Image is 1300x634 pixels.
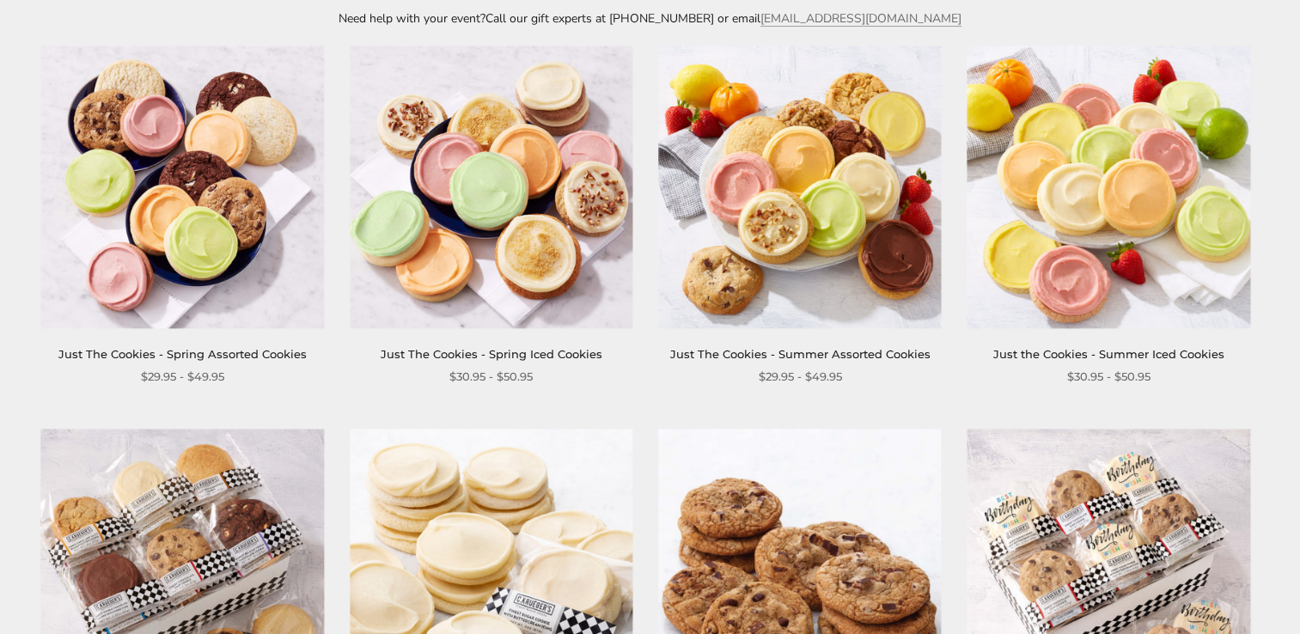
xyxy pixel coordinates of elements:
p: Need help with your event? [255,9,1046,28]
a: Just the Cookies - Summer Iced Cookies [993,347,1224,361]
span: $30.95 - $50.95 [449,368,533,386]
a: Just The Cookies - Spring Iced Cookies [381,347,602,361]
span: $29.95 - $49.95 [759,368,842,386]
img: Just The Cookies - Summer Assorted Cookies [658,46,941,328]
img: Just The Cookies - Spring Assorted Cookies [41,46,324,328]
img: Just the Cookies - Summer Iced Cookies [967,46,1250,328]
span: $30.95 - $50.95 [1067,368,1150,386]
a: [EMAIL_ADDRESS][DOMAIN_NAME] [760,10,961,27]
img: Just The Cookies - Spring Iced Cookies [350,46,632,328]
a: Just The Cookies - Spring Assorted Cookies [58,347,307,361]
span: Call our gift experts at [PHONE_NUMBER] or email [485,10,760,27]
span: $29.95 - $49.95 [141,368,224,386]
a: Just The Cookies - Summer Assorted Cookies [670,347,931,361]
